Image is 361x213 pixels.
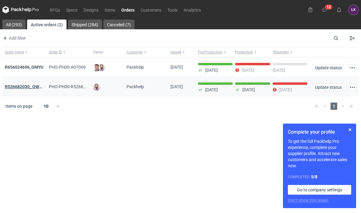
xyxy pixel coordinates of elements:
[195,47,234,57] button: Pre-Production
[93,64,100,71] img: Maciej Sikora
[315,66,341,70] span: Update status
[315,85,341,89] span: Update status
[205,87,218,92] p: [DATE]
[127,65,144,70] span: Packhelp
[198,50,223,55] span: Pre-Production
[288,185,351,195] a: Go to company settings
[103,20,134,29] a: Canceled (7)
[311,174,317,179] strong: 5 / 8
[349,84,356,91] button: Actions
[2,6,39,13] svg: Packhelp Pro
[138,6,164,13] a: Customers
[346,126,354,133] button: Skip for now
[288,197,328,203] button: Don’t show this again
[127,84,144,89] span: Packhelp
[49,84,178,89] span: PHO-PH00-R526682030_-QWNV,-XFWR,-YNDN,-XXTG,-GBZB,-CWJH
[205,68,218,73] p: [DATE]
[49,65,86,70] span: PHO-PH00-A07069
[234,47,272,57] button: Production
[288,174,351,180] div: Completed:
[349,64,356,71] button: Actions
[170,65,183,70] span: 05/08/2025
[49,50,62,55] span: Order ID
[242,87,255,92] p: [DATE]
[1,34,26,42] button: Add filter
[5,65,43,70] a: R656024696_OMYU
[170,84,183,89] span: 30/07/2025
[124,47,168,57] button: Customer
[242,68,254,73] p: [DATE]
[27,20,66,29] a: Active orders (2)
[80,6,102,13] a: Designs
[5,103,32,109] span: Items on page
[279,87,292,92] p: [DATE]
[312,64,344,71] button: Update status
[36,102,56,110] div: 10
[93,84,100,91] img: Klaudia Wiśniewska
[235,50,253,55] span: Production
[118,6,138,13] a: Orders
[168,47,195,57] button: Issued
[272,47,310,57] button: Shipment
[5,84,111,89] a: R526682030_ QWNV, XFWR, YNDN, XXTG, GBZB, CWJH
[348,5,359,15] div: Łukasz Kowalski
[288,138,351,169] p: To get the full Packhelp Pro experience, complete your supplier profile. Attract new customers an...
[312,84,344,91] button: Update status
[180,6,204,13] a: Analytics
[102,6,118,13] a: Items
[2,47,46,57] button: Order name
[348,5,359,15] button: ŁK
[332,34,352,42] input: Search
[5,50,24,55] span: Order name
[127,50,143,55] span: Customer
[170,50,181,55] span: Issued
[288,128,351,136] h1: Complete your profile
[47,6,63,13] a: RFQs
[2,20,26,29] a: All (293)
[273,68,285,73] p: [DATE]
[164,6,180,13] a: Tools
[63,6,80,13] a: Specs
[320,5,330,15] button: 12
[93,50,103,55] span: Owner
[98,64,105,71] img: Klaudia Wiśniewska
[2,34,26,42] span: Add filter
[46,47,90,57] button: Order ID
[273,50,289,55] span: Shipment
[68,20,102,29] a: Shipped (284)
[331,103,337,110] span: 1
